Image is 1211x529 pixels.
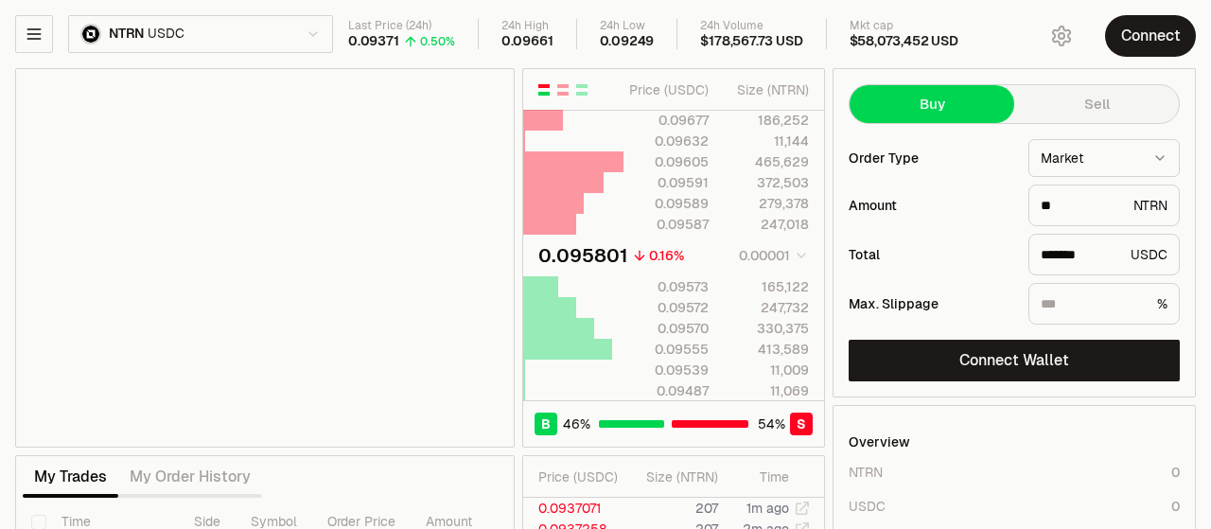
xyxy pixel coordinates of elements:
div: 24h Volume [700,19,802,33]
div: 0.09555 [624,340,709,359]
div: 0.09570 [624,319,709,338]
div: NTRN [1028,185,1180,226]
span: 54 % [758,414,785,433]
div: 11,069 [725,381,809,400]
div: 279,378 [725,194,809,213]
button: My Trades [23,458,118,496]
div: Mkt cap [850,19,958,33]
div: Amount [849,199,1013,212]
img: NTRN Logo [82,26,99,43]
div: 0.09573 [624,277,709,296]
div: Time [734,467,789,486]
div: $58,073,452 USD [850,33,958,50]
div: Last Price (24h) [348,19,455,33]
span: S [797,414,806,433]
span: B [541,414,551,433]
td: 207 [625,498,719,519]
div: 465,629 [725,152,809,171]
button: 0.00001 [733,244,809,267]
div: 0.09371 [348,33,399,50]
div: 0.09661 [501,33,553,50]
time: 1m ago [746,500,789,517]
div: 0.09539 [624,361,709,379]
div: NTRN [849,463,883,482]
div: Size ( NTRN ) [641,467,718,486]
div: Total [849,248,1013,261]
div: 330,375 [725,319,809,338]
button: Sell [1014,85,1179,123]
button: Market [1028,139,1180,177]
div: 0.09589 [624,194,709,213]
button: Buy [850,85,1014,123]
div: Max. Slippage [849,297,1013,310]
div: 0.16% [649,246,684,265]
div: 247,732 [725,298,809,317]
div: Price ( USDC ) [624,80,709,99]
div: 372,503 [725,173,809,192]
div: USDC [1028,234,1180,275]
button: Show Sell Orders Only [555,82,570,97]
div: 0.09591 [624,173,709,192]
button: Show Buy Orders Only [574,82,589,97]
div: 11,144 [725,132,809,150]
button: Connect Wallet [849,340,1180,381]
div: 186,252 [725,111,809,130]
div: USDC [849,497,886,516]
div: 0.09632 [624,132,709,150]
span: USDC [148,26,184,43]
div: Size ( NTRN ) [725,80,809,99]
button: My Order History [118,458,262,496]
div: 0.09487 [624,381,709,400]
div: 0.09605 [624,152,709,171]
div: Price ( USDC ) [538,467,624,486]
iframe: Financial Chart [16,69,514,447]
div: Order Type [849,151,1013,165]
td: 0.0937071 [523,498,625,519]
div: 0 [1171,463,1180,482]
div: % [1028,283,1180,325]
div: 24h High [501,19,553,33]
div: 247,018 [725,215,809,234]
div: 0.09677 [624,111,709,130]
span: NTRN [109,26,144,43]
div: 0.09587 [624,215,709,234]
div: Overview [849,432,910,451]
div: 165,122 [725,277,809,296]
div: 24h Low [600,19,655,33]
span: 46 % [563,414,590,433]
div: 0.50% [420,34,455,49]
div: $178,567.73 USD [700,33,802,50]
div: 0 [1171,497,1180,516]
button: Connect [1105,15,1196,57]
div: 413,589 [725,340,809,359]
div: 0.095801 [538,242,628,269]
div: 0.09572 [624,298,709,317]
button: Show Buy and Sell Orders [536,82,552,97]
div: 0.09249 [600,33,655,50]
div: 11,009 [725,361,809,379]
